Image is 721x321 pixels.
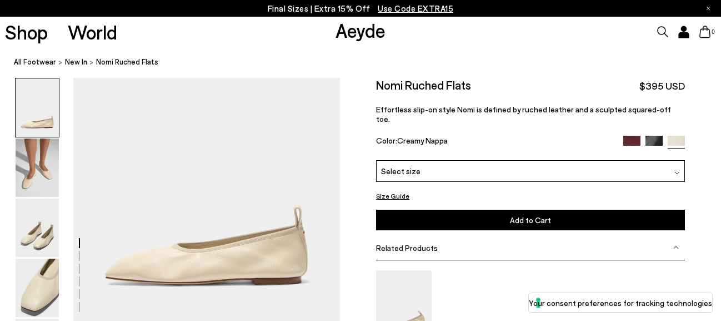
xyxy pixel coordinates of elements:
[14,56,56,68] a: All Footwear
[673,245,679,250] img: svg%3E
[16,199,59,257] img: Nomi Ruched Flats - Image 3
[65,57,87,66] span: New In
[376,210,685,230] button: Add to Cart
[381,165,420,177] span: Select size
[376,78,471,92] h2: Nomi Ruched Flats
[65,56,87,68] a: New In
[397,136,448,145] span: Creamy Nappa
[510,215,551,225] span: Add to Cart
[14,47,721,78] nav: breadcrumb
[710,29,716,35] span: 0
[378,3,453,13] span: Navigate to /collections/ss25-final-sizes
[376,189,409,203] button: Size Guide
[268,2,454,16] p: Final Sizes | Extra 15% Off
[16,139,59,197] img: Nomi Ruched Flats - Image 2
[96,56,158,68] span: Nomi Ruched Flats
[529,297,712,309] label: Your consent preferences for tracking technologies
[529,293,712,312] button: Your consent preferences for tracking technologies
[376,136,613,149] div: Color:
[68,22,117,42] a: World
[16,259,59,317] img: Nomi Ruched Flats - Image 4
[16,78,59,137] img: Nomi Ruched Flats - Image 1
[376,243,438,253] span: Related Products
[376,105,685,124] p: Effortless slip-on style Nomi is defined by ruched leather and a sculpted squared-off toe.
[5,22,48,42] a: Shop
[674,170,680,176] img: svg%3E
[639,79,685,93] span: $395 USD
[336,18,385,42] a: Aeyde
[699,26,710,38] a: 0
